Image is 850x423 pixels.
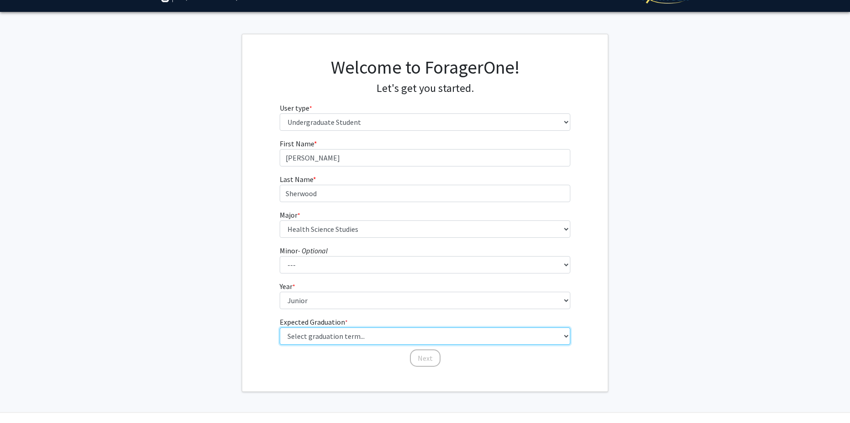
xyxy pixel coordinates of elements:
span: Last Name [280,175,313,184]
button: Next [410,349,441,367]
h4: Let's get you started. [280,82,571,95]
h1: Welcome to ForagerOne! [280,56,571,78]
label: Minor [280,245,328,256]
label: Major [280,209,300,220]
label: User type [280,102,312,113]
iframe: Chat [7,382,39,416]
span: First Name [280,139,314,148]
i: - Optional [298,246,328,255]
label: Expected Graduation [280,316,348,327]
label: Year [280,281,295,292]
